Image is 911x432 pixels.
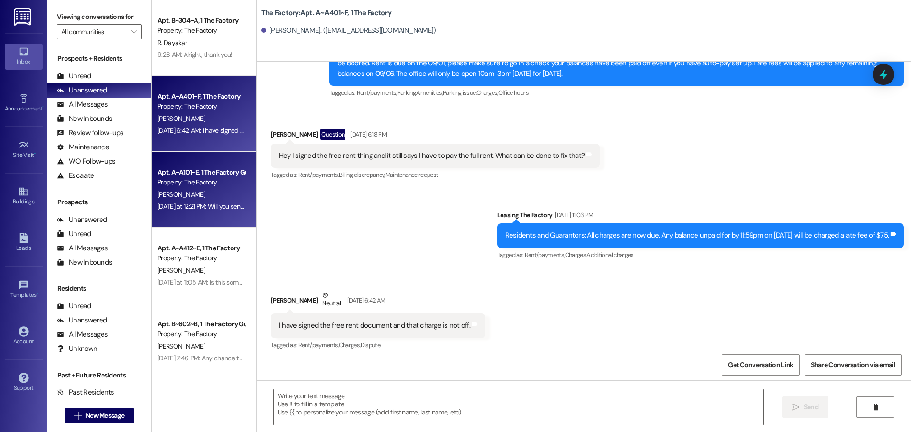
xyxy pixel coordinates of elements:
input: All communities [61,24,127,39]
i:  [131,28,137,36]
div: Unanswered [57,85,107,95]
div: Question [320,129,345,140]
span: [PERSON_NAME] [158,266,205,275]
div: Tagged as: [497,248,904,262]
span: • [42,104,44,110]
span: Billing discrepancy , [339,171,385,179]
div: All Messages [57,243,108,253]
div: Maintenance [57,142,109,152]
div: [PERSON_NAME] [271,290,485,313]
span: Get Conversation Link [728,360,793,370]
div: Review follow-ups [57,128,123,138]
div: [DATE] 11:03 PM [552,210,593,220]
label: Viewing conversations for [57,9,142,24]
div: WO Follow-ups [57,156,115,166]
a: Site Visit • [5,137,43,163]
span: • [34,150,36,157]
div: Unread [57,301,91,311]
div: Unknown [57,344,97,354]
div: [DATE] 7:46 PM: Any chance these reminder text messages can get sent at NOT 12:15am? [158,354,402,362]
div: Apt. B~602~B, 1 The Factory Guarantors [158,319,245,329]
div: Unanswered [57,315,107,325]
span: Send [804,402,818,412]
div: Residents [47,284,151,294]
span: New Message [85,411,124,421]
button: Send [782,396,828,418]
button: New Message [65,408,135,423]
span: Charges , [339,341,361,349]
span: Charges , [476,89,498,97]
div: Neutral [320,290,342,310]
span: [PERSON_NAME] [158,190,205,199]
div: Unanswered [57,215,107,225]
i:  [792,404,799,411]
div: Apt. B~304~A, 1 The Factory [158,16,245,26]
a: Account [5,323,43,349]
div: Prospects [47,197,151,207]
div: Property: The Factory [158,177,245,187]
div: Hey I signed the free rent thing and it still says I have to pay the full rent. What can be done ... [279,151,585,161]
a: Templates • [5,277,43,303]
div: All Messages [57,330,108,340]
div: [DATE] at 12:21 PM: Will you send him a link for the new lease? [158,202,323,211]
span: Rent/payments , [298,341,339,349]
div: Residents and Guarantors: All charges are now due. Any balance unpaid for by 11:59pm on [DATE] wi... [505,230,889,240]
div: Property: The Factory [158,101,245,111]
div: Tagged as: [329,86,904,100]
div: Past + Future Residents [47,370,151,380]
div: [DATE] 6:42 AM [345,295,386,305]
span: Rent/payments , [298,171,339,179]
div: New Inbounds [57,114,112,124]
span: Share Conversation via email [811,360,895,370]
span: Additional charges [586,251,633,259]
b: The Factory: Apt. A~A401~F, 1 The Factory [261,8,391,18]
div: Apt. A~A401~F, 1 The Factory [158,92,245,101]
span: Dispute [361,341,380,349]
span: Rent/payments , [357,89,397,97]
button: Share Conversation via email [805,354,902,376]
div: All Messages [57,100,108,110]
button: Get Conversation Link [722,354,799,376]
div: 9:26 AM: Alright, thank you! [158,50,232,59]
a: Leads [5,230,43,256]
div: Property: The Factory [158,26,245,36]
span: Maintenance request [385,171,438,179]
div: Property: The Factory [158,329,245,339]
span: Charges , [565,251,587,259]
div: Apt. A~A412~E, 1 The Factory [158,243,245,253]
span: [PERSON_NAME] [158,114,205,123]
div: [PERSON_NAME] [271,129,600,144]
span: R. Dayakar [158,38,187,47]
div: Property: The Factory [158,253,245,263]
span: Office hours [498,89,529,97]
a: Support [5,370,43,395]
a: Buildings [5,184,43,209]
span: [PERSON_NAME] [158,342,205,350]
div: Leasing The Factory [497,210,904,223]
div: [PERSON_NAME]. ([EMAIL_ADDRESS][DOMAIN_NAME]) [261,26,436,36]
span: Rent/payments , [525,251,565,259]
div: Apt. A~A101~E, 1 The Factory Guarantors [158,167,245,177]
div: [DATE] 6:42 AM: I have signed the free rent document and that charge is not off. [158,126,377,135]
span: Parking issue , [443,89,476,97]
a: Inbox [5,44,43,69]
i:  [872,404,879,411]
div: [DATE] at 11:05 AM: Is this something you guys can fix without charging [DEMOGRAPHIC_DATA] reside... [158,278,446,286]
div: New Inbounds [57,257,112,267]
div: I have signed the free rent document and that charge is not off. [279,321,470,331]
div: Unread [57,71,91,81]
div: Tagged as: [271,168,600,182]
span: Amenities , [416,89,443,97]
span: • [37,290,38,297]
div: Escalate [57,171,94,181]
div: Unread [57,229,91,239]
div: Tagged as: [271,338,485,352]
div: [DATE] 6:18 PM [348,129,387,139]
div: Past Residents [57,387,114,397]
span: Parking , [397,89,417,97]
i:  [74,412,82,420]
img: ResiDesk Logo [14,8,33,26]
div: Prospects + Residents [47,54,151,64]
